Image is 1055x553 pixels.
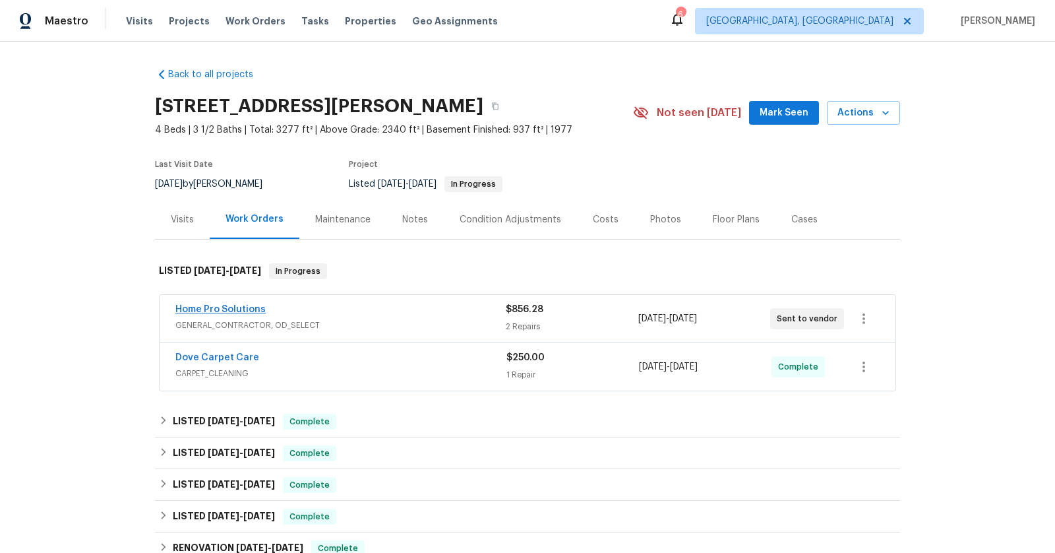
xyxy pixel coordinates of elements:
[155,179,183,189] span: [DATE]
[402,213,428,226] div: Notes
[173,414,275,430] h6: LISTED
[412,15,498,28] span: Geo Assignments
[506,368,639,381] div: 1 Repair
[446,180,501,188] span: In Progress
[155,100,483,113] h2: [STREET_ADDRESS][PERSON_NAME]
[208,416,275,426] span: -
[155,250,900,292] div: LISTED [DATE]-[DATE]In Progress
[506,353,545,362] span: $250.00
[301,16,329,26] span: Tasks
[175,305,266,314] a: Home Pro Solutions
[483,94,507,118] button: Copy Address
[284,447,335,460] span: Complete
[175,367,506,380] span: CARPET_CLEANING
[126,15,153,28] span: Visits
[778,360,824,374] span: Complete
[208,511,239,521] span: [DATE]
[270,265,326,278] span: In Progress
[955,15,1035,28] span: [PERSON_NAME]
[236,543,303,552] span: -
[713,213,760,226] div: Floor Plans
[284,510,335,523] span: Complete
[208,416,239,426] span: [DATE]
[638,314,666,323] span: [DATE]
[243,416,275,426] span: [DATE]
[226,212,284,226] div: Work Orders
[638,312,697,325] span: -
[155,176,278,192] div: by [PERSON_NAME]
[208,480,239,489] span: [DATE]
[284,478,335,492] span: Complete
[155,469,900,501] div: LISTED [DATE]-[DATE]Complete
[175,319,506,332] span: GENERAL_CONTRACTOR, OD_SELECT
[749,101,819,125] button: Mark Seen
[155,501,900,533] div: LISTED [DATE]-[DATE]Complete
[229,266,261,275] span: [DATE]
[791,213,818,226] div: Cases
[272,543,303,552] span: [DATE]
[243,511,275,521] span: [DATE]
[208,480,275,489] span: -
[657,106,741,119] span: Not seen [DATE]
[226,15,286,28] span: Work Orders
[315,213,371,226] div: Maintenance
[506,320,638,333] div: 2 Repairs
[173,477,275,493] h6: LISTED
[171,213,194,226] div: Visits
[155,123,633,137] span: 4 Beds | 3 1/2 Baths | Total: 3277 ft² | Above Grade: 2340 ft² | Basement Finished: 937 ft² | 1977
[827,101,900,125] button: Actions
[378,179,406,189] span: [DATE]
[208,448,239,457] span: [DATE]
[173,509,275,525] h6: LISTED
[169,15,210,28] span: Projects
[760,105,808,121] span: Mark Seen
[676,8,685,21] div: 6
[409,179,437,189] span: [DATE]
[194,266,261,275] span: -
[349,179,502,189] span: Listed
[243,480,275,489] span: [DATE]
[284,415,335,428] span: Complete
[650,213,681,226] div: Photos
[639,362,667,372] span: [DATE]
[669,314,697,323] span: [DATE]
[194,266,226,275] span: [DATE]
[670,362,698,372] span: [DATE]
[45,15,88,28] span: Maestro
[175,353,259,362] a: Dove Carpet Care
[378,179,437,189] span: -
[639,360,698,374] span: -
[506,305,543,314] span: $856.28
[706,15,893,28] span: [GEOGRAPHIC_DATA], [GEOGRAPHIC_DATA]
[155,160,213,168] span: Last Visit Date
[345,15,396,28] span: Properties
[243,448,275,457] span: [DATE]
[837,105,889,121] span: Actions
[173,445,275,461] h6: LISTED
[208,448,275,457] span: -
[777,312,843,325] span: Sent to vendor
[593,213,618,226] div: Costs
[460,213,561,226] div: Condition Adjustments
[155,68,282,81] a: Back to all projects
[208,511,275,521] span: -
[236,543,268,552] span: [DATE]
[155,438,900,469] div: LISTED [DATE]-[DATE]Complete
[159,263,261,279] h6: LISTED
[155,406,900,438] div: LISTED [DATE]-[DATE]Complete
[349,160,378,168] span: Project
